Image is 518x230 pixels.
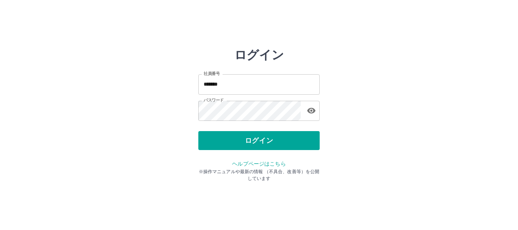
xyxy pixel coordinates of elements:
label: 社員番号 [204,71,220,77]
a: ヘルプページはこちら [232,161,286,167]
h2: ログイン [234,48,284,62]
button: ログイン [198,131,320,150]
p: ※操作マニュアルや最新の情報 （不具合、改善等）を公開しています [198,168,320,182]
label: パスワード [204,97,224,103]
